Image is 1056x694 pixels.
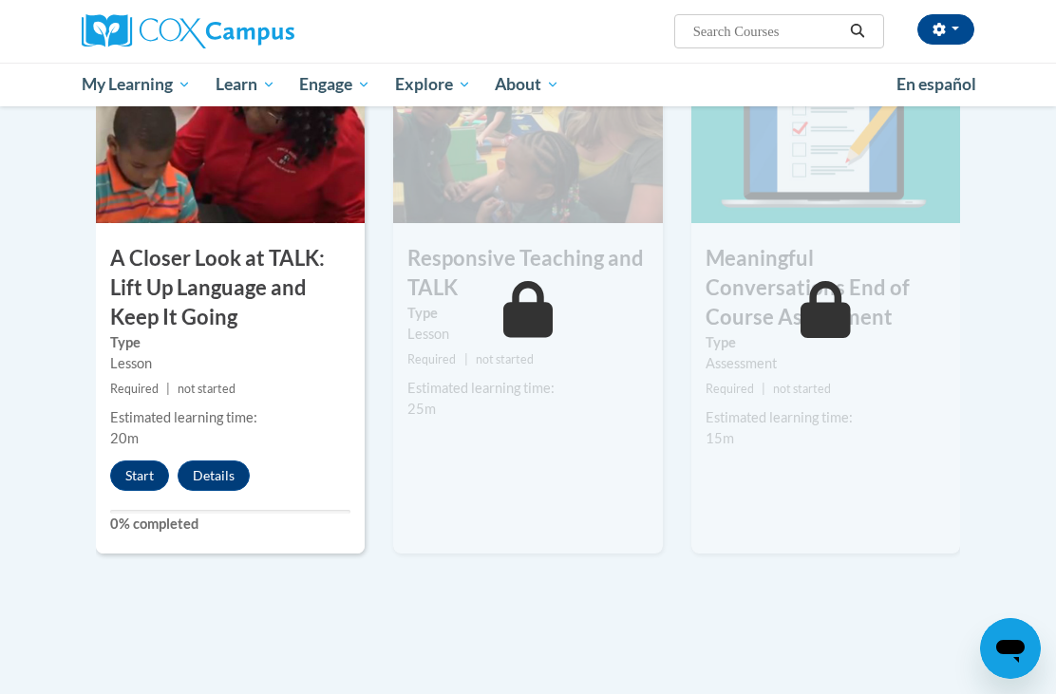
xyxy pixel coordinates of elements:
div: Estimated learning time: [706,407,946,428]
img: Course Image [393,33,662,223]
img: Course Image [96,33,365,223]
h3: Responsive Teaching and TALK [393,244,662,303]
span: not started [178,382,236,396]
span: | [166,382,170,396]
div: Lesson [110,353,350,374]
span: 15m [706,430,734,446]
span: 25m [407,401,436,417]
button: Start [110,460,169,491]
input: Search Courses [691,20,843,43]
span: Required [407,352,456,366]
span: Required [110,382,159,396]
img: Cox Campus [82,14,294,48]
span: About [495,73,559,96]
a: My Learning [69,63,203,106]
h3: A Closer Look at TALK: Lift Up Language and Keep It Going [96,244,365,331]
span: Required [706,382,754,396]
a: En español [884,65,989,104]
button: Details [178,460,250,491]
label: Type [407,303,648,324]
button: Account Settings [917,14,974,45]
div: Lesson [407,324,648,345]
a: About [483,63,573,106]
span: 20m [110,430,139,446]
div: Estimated learning time: [407,378,648,399]
span: not started [476,352,534,366]
img: Course Image [691,33,960,223]
a: Explore [383,63,483,106]
a: Engage [287,63,383,106]
iframe: Button to launch messaging window [980,618,1041,679]
span: Explore [395,73,471,96]
span: not started [773,382,831,396]
span: Learn [216,73,275,96]
a: Learn [203,63,288,106]
a: Cox Campus [82,14,360,48]
label: 0% completed [110,514,350,535]
h3: Meaningful Conversations End of Course Assessment [691,244,960,331]
div: Estimated learning time: [110,407,350,428]
span: | [464,352,468,366]
button: Search [843,20,872,43]
div: Main menu [67,63,989,106]
span: En español [896,74,976,94]
div: Assessment [706,353,946,374]
span: Engage [299,73,370,96]
label: Type [110,332,350,353]
span: | [762,382,765,396]
label: Type [706,332,946,353]
span: My Learning [82,73,191,96]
